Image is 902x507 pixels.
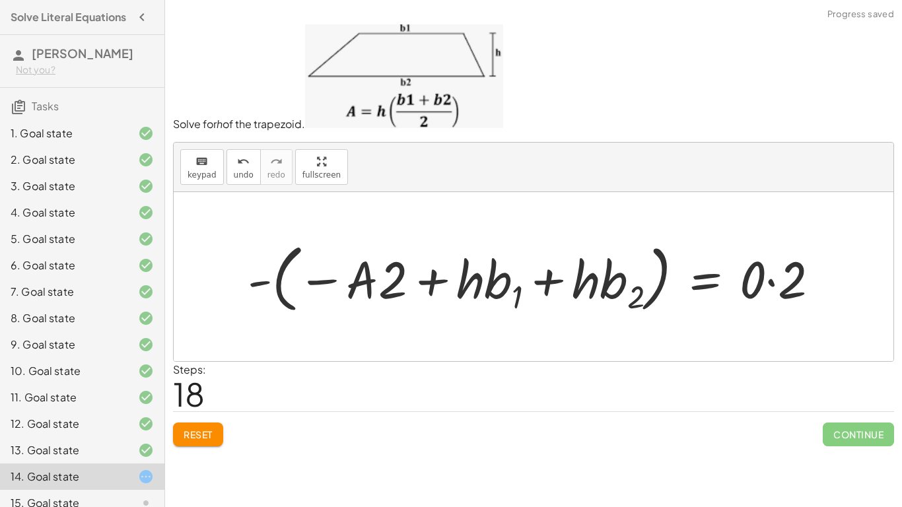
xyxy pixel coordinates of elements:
[173,422,223,446] button: Reset
[180,149,224,185] button: keyboardkeypad
[11,9,126,25] h4: Solve Literal Equations
[11,231,117,247] div: 5. Goal state
[11,469,117,485] div: 14. Goal state
[138,257,154,273] i: Task finished and correct.
[302,170,341,180] span: fullscreen
[138,205,154,220] i: Task finished and correct.
[184,428,213,440] span: Reset
[173,374,205,414] span: 18
[11,257,117,273] div: 6. Goal state
[32,99,59,113] span: Tasks
[138,442,154,458] i: Task finished and correct.
[295,149,348,185] button: fullscreen
[138,231,154,247] i: Task finished and correct.
[138,178,154,194] i: Task finished and correct.
[11,337,117,353] div: 9. Goal state
[11,363,117,379] div: 10. Goal state
[173,24,894,131] p: Solve for of the trapezoid.
[11,442,117,458] div: 13. Goal state
[305,24,503,128] img: d8b257fcbaa687ec40620b99424afde80053ef707aa0c2280180152d8d2d1a27.png
[188,170,217,180] span: keypad
[173,362,206,376] label: Steps:
[138,416,154,432] i: Task finished and correct.
[270,154,283,170] i: redo
[11,310,117,326] div: 8. Goal state
[138,284,154,300] i: Task finished and correct.
[195,154,208,170] i: keyboard
[11,152,117,168] div: 2. Goal state
[138,310,154,326] i: Task finished and correct.
[138,125,154,141] i: Task finished and correct.
[138,469,154,485] i: Task started.
[237,154,250,170] i: undo
[217,117,223,131] em: h
[11,389,117,405] div: 11. Goal state
[32,46,133,61] span: [PERSON_NAME]
[138,389,154,405] i: Task finished and correct.
[11,416,117,432] div: 12. Goal state
[234,170,254,180] span: undo
[827,8,894,21] span: Progress saved
[11,205,117,220] div: 4. Goal state
[138,363,154,379] i: Task finished and correct.
[260,149,293,185] button: redoredo
[226,149,261,185] button: undoundo
[11,178,117,194] div: 3. Goal state
[138,337,154,353] i: Task finished and correct.
[11,125,117,141] div: 1. Goal state
[11,284,117,300] div: 7. Goal state
[267,170,285,180] span: redo
[138,152,154,168] i: Task finished and correct.
[16,63,154,77] div: Not you?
